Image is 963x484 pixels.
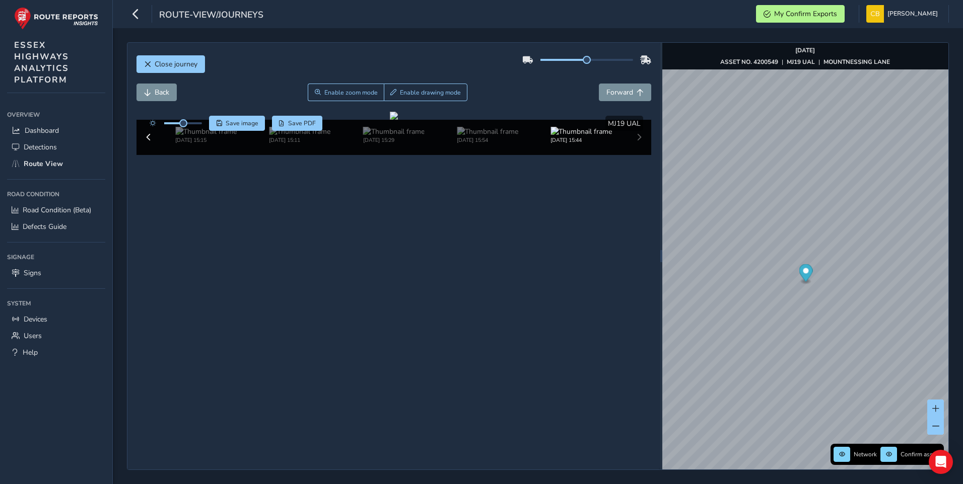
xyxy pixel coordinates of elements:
span: Users [24,331,42,341]
span: Route View [24,159,63,169]
div: [DATE] 15:11 [269,136,330,144]
div: Overview [7,107,105,122]
div: Open Intercom Messenger [929,450,953,474]
strong: MJ19 UAL [787,58,815,66]
span: MJ19 UAL [608,119,641,128]
img: Thumbnail frame [457,127,518,136]
span: Enable drawing mode [400,89,461,97]
span: Detections [24,142,57,152]
span: Network [854,450,877,458]
img: Thumbnail frame [175,127,237,136]
img: Thumbnail frame [363,127,425,136]
strong: ASSET NO. 4200549 [720,58,778,66]
strong: MOUNTNESSING LANE [823,58,890,66]
button: Forward [599,84,651,101]
span: [PERSON_NAME] [887,5,938,23]
button: Draw [384,84,468,101]
span: Forward [606,88,633,97]
span: Enable zoom mode [324,89,378,97]
div: Map marker [799,264,812,285]
button: [PERSON_NAME] [866,5,941,23]
button: Close journey [136,55,205,73]
span: Save image [226,119,258,127]
span: Help [23,348,38,357]
img: Thumbnail frame [551,127,612,136]
button: My Confirm Exports [756,5,845,23]
div: | | [720,58,890,66]
a: Users [7,328,105,344]
span: Devices [24,314,47,324]
img: rr logo [14,7,98,30]
span: Confirm assets [901,450,941,458]
button: Back [136,84,177,101]
span: My Confirm Exports [774,9,837,19]
span: route-view/journeys [159,9,263,23]
div: Signage [7,250,105,265]
span: Back [155,88,169,97]
a: Route View [7,155,105,172]
span: Dashboard [25,126,59,135]
button: Zoom [308,84,384,101]
a: Road Condition (Beta) [7,202,105,218]
div: [DATE] 15:15 [175,136,237,144]
a: Signs [7,265,105,281]
div: System [7,296,105,311]
a: Dashboard [7,122,105,139]
span: Signs [24,268,41,278]
span: Close journey [155,59,197,69]
strong: [DATE] [795,46,815,54]
span: ESSEX HIGHWAYS ANALYTICS PLATFORM [14,39,69,86]
div: Road Condition [7,187,105,202]
div: [DATE] 15:44 [551,136,612,144]
span: Defects Guide [23,222,66,231]
a: Defects Guide [7,218,105,235]
span: Save PDF [288,119,316,127]
img: diamond-layout [866,5,884,23]
a: Detections [7,139,105,155]
a: Devices [7,311,105,328]
button: Save [209,116,265,131]
button: PDF [272,116,323,131]
div: [DATE] 15:29 [363,136,425,144]
div: [DATE] 15:54 [457,136,518,144]
span: Road Condition (Beta) [23,205,91,215]
a: Help [7,344,105,361]
img: Thumbnail frame [269,127,330,136]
